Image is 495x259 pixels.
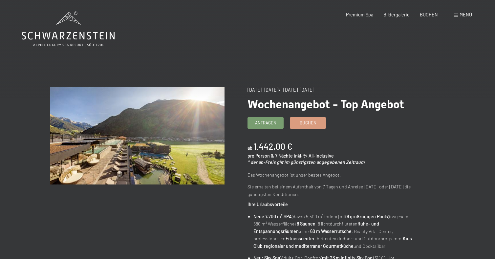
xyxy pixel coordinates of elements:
span: ab [247,145,252,151]
p: Das Wochenangebot ist unser bestes Angebot. [247,171,421,179]
b: 1.442,00 € [253,141,292,151]
span: pro Person & [247,153,274,159]
a: Anfragen [248,118,283,128]
strong: Ruhe- und Entspannungsräumen, [253,221,379,234]
span: Anfragen [255,120,276,126]
strong: Kids Club [253,236,412,249]
strong: 60 m Wasserrutsche [310,228,352,234]
strong: Neue 7.700 m² SPA [253,214,292,219]
a: Bildergalerie [383,12,410,17]
strong: 6 großzügigen Pools [347,214,388,219]
span: inkl. ¾ All-Inclusive [294,153,334,159]
strong: 8 Saunen [297,221,315,227]
a: Premium Spa [346,12,373,17]
span: 7 Nächte [275,153,293,159]
strong: regionaler und mediterraner Gourmetküche [264,243,354,249]
img: Wochenangebot - Top Angebot [50,87,224,184]
strong: Ihre Urlaubsvorteile [247,202,288,207]
span: Wochenangebot - Top Angebot [247,97,404,111]
strong: Fitnesscenter [286,236,314,241]
span: [DATE]–[DATE] [247,87,278,93]
span: Buchen [300,120,316,126]
span: • [DATE]–[DATE] [279,87,314,93]
em: * der ab-Preis gilt im günstigsten angegebenen Zeitraum [247,159,365,165]
li: (davon 5.500 m² indoor) mit (insgesamt 680 m² Wasserfläche), , 8 lichtdurchfluteten einer , Beaut... [253,213,421,250]
span: Menü [460,12,472,17]
a: Buchen [290,118,326,128]
p: Sie erhalten bei einem Aufenthalt von 7 Tagen und Anreise [DATE] oder [DATE] die günstigsten Kond... [247,183,421,198]
a: BUCHEN [420,12,438,17]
